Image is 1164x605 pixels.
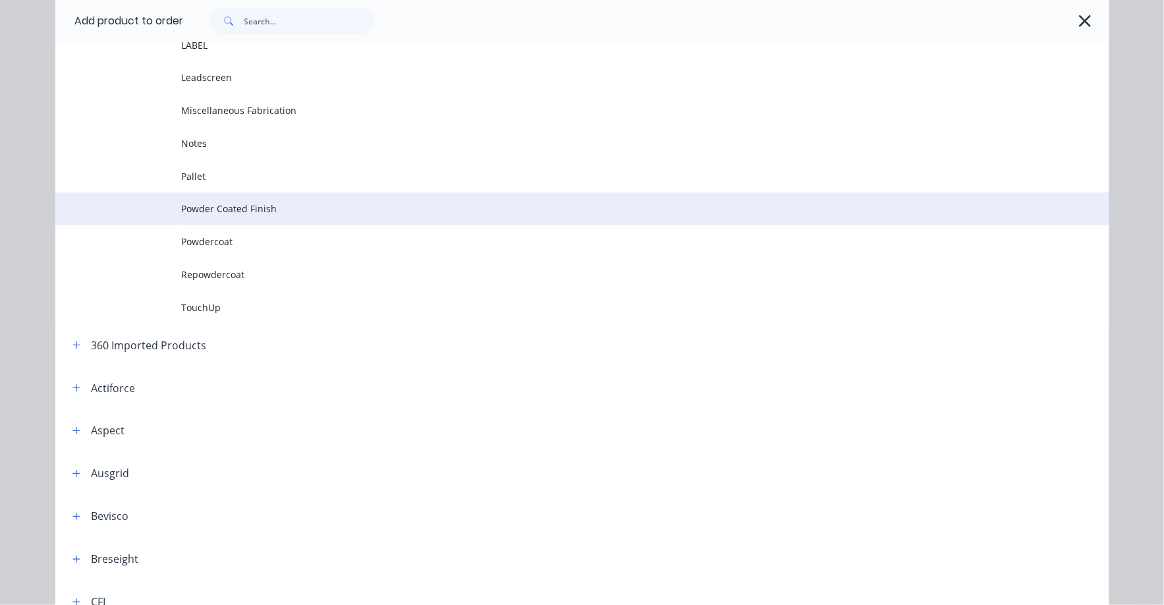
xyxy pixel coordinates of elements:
div: Actiforce [92,380,136,396]
span: Powdercoat [182,235,924,248]
div: Ausgrid [92,466,130,482]
span: Leadscreen [182,71,924,84]
span: Powder Coated Finish [182,202,924,216]
span: Notes [182,136,924,150]
span: TouchUp [182,301,924,314]
div: Breseight [92,552,139,567]
div: 360 Imported Products [92,337,207,353]
span: Repowdercoat [182,268,924,281]
input: Search... [244,8,375,34]
span: Miscellaneous Fabrication [182,103,924,117]
div: Aspect [92,423,125,439]
span: Pallet [182,169,924,183]
span: LABEL [182,38,924,52]
div: Bevisco [92,509,129,525]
